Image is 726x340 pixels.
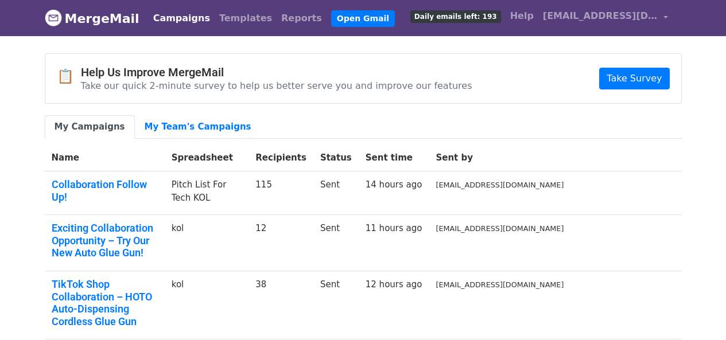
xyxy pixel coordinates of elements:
iframe: Chat Widget [669,285,726,340]
td: Sent [313,215,359,271]
td: Sent [313,171,359,215]
th: Name [45,144,165,171]
a: Take Survey [599,68,669,89]
span: 📋 [57,68,81,85]
td: 12 [249,215,313,271]
small: [EMAIL_ADDRESS][DOMAIN_NAME] [436,280,564,289]
td: 115 [249,171,313,215]
span: [EMAIL_ADDRESS][DOMAIN_NAME] [543,9,658,23]
td: Sent [313,271,359,339]
small: [EMAIL_ADDRESS][DOMAIN_NAME] [436,181,564,189]
a: [EMAIL_ADDRESS][DOMAIN_NAME] [538,5,673,32]
a: 12 hours ago [366,279,422,290]
a: 14 hours ago [366,179,422,190]
div: 聊天小组件 [669,285,726,340]
a: Collaboration Follow Up! [52,178,158,203]
th: Sent time [359,144,429,171]
a: My Campaigns [45,115,135,139]
p: Take our quick 2-minute survey to help us better serve you and improve our features [81,80,472,92]
th: Sent by [429,144,570,171]
td: kol [165,215,249,271]
a: My Team's Campaigns [135,115,261,139]
h4: Help Us Improve MergeMail [81,65,472,79]
th: Status [313,144,359,171]
a: 11 hours ago [366,223,422,233]
a: TikTok Shop Collaboration – HOTO Auto-Dispensing Cordless Glue Gun [52,278,158,327]
a: Templates [215,7,277,30]
td: Pitch List For Tech KOL [165,171,249,215]
small: [EMAIL_ADDRESS][DOMAIN_NAME] [436,224,564,233]
a: Daily emails left: 193 [406,5,506,28]
a: Reports [277,7,327,30]
th: Recipients [249,144,313,171]
a: MergeMail [45,6,139,30]
td: 38 [249,271,313,339]
a: Campaigns [149,7,215,30]
a: Exciting Collaboration Opportunity – Try Our New Auto Glue Gun! [52,222,158,259]
a: Help [506,5,538,28]
a: Open Gmail [331,10,395,27]
td: kol [165,271,249,339]
th: Spreadsheet [165,144,249,171]
span: Daily emails left: 193 [410,10,501,23]
img: MergeMail logo [45,9,62,26]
